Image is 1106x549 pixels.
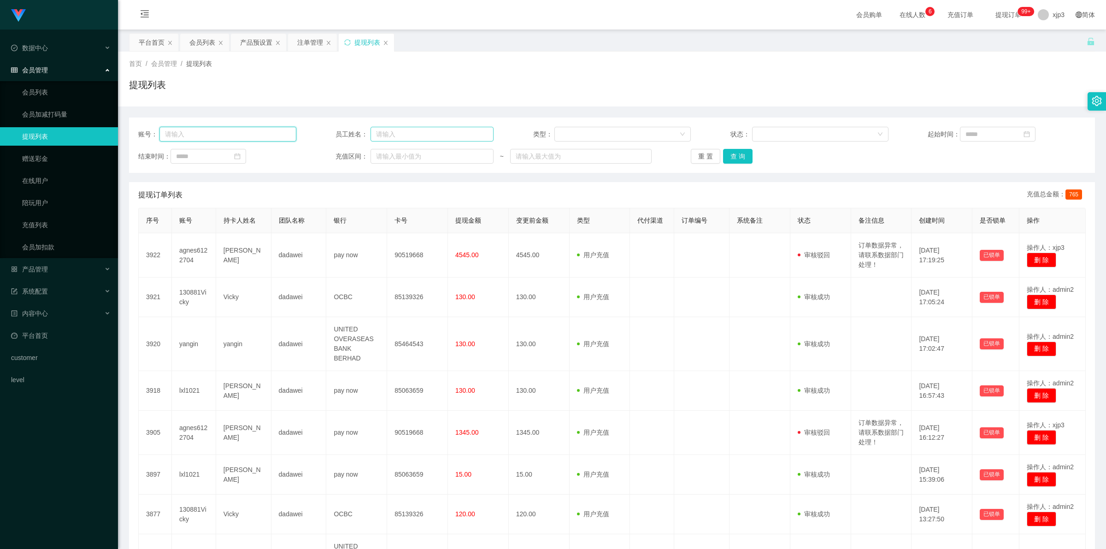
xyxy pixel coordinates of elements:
[218,40,224,46] i: 图标: close
[326,495,387,534] td: OCBC
[279,217,305,224] span: 团队名称
[11,310,18,317] i: 图标: profile
[129,60,142,67] span: 首页
[509,317,570,371] td: 130.00
[326,233,387,277] td: pay now
[1027,512,1056,526] button: 删 除
[11,310,48,317] span: 内容中心
[271,317,327,371] td: dadawei
[129,0,160,30] i: 图标: menu-fold
[139,277,172,317] td: 3921
[851,233,912,277] td: 订单数据异常，请联系数据部门处理！
[159,127,296,142] input: 请输入
[577,293,609,301] span: 用户充值
[912,495,972,534] td: [DATE] 13:27:50
[455,510,475,518] span: 120.00
[577,251,609,259] span: 用户充值
[912,233,972,277] td: [DATE] 17:19:25
[139,317,172,371] td: 3920
[980,217,1006,224] span: 是否锁单
[455,293,475,301] span: 130.00
[139,411,172,455] td: 3905
[1024,131,1030,137] i: 图标: calendar
[494,152,510,161] span: ~
[980,427,1004,438] button: 已锁单
[912,411,972,455] td: [DATE] 16:12:27
[509,411,570,455] td: 1345.00
[737,217,763,224] span: 系统备注
[335,152,371,161] span: 充值区间：
[189,34,215,51] div: 会员列表
[1092,96,1102,106] i: 图标: setting
[912,455,972,495] td: [DATE] 15:39:06
[326,40,331,46] i: 图标: close
[533,130,555,139] span: 类型：
[271,277,327,317] td: dadawei
[172,455,216,495] td: lxl1021
[22,216,111,234] a: 充值列表
[224,217,256,224] span: 持卡人姓名
[877,131,883,138] i: 图标: down
[22,238,111,256] a: 会员加扣款
[577,217,590,224] span: 类型
[22,149,111,168] a: 赠送彩金
[387,495,448,534] td: 85139326
[798,217,811,224] span: 状态
[516,217,548,224] span: 变更前金额
[798,510,830,518] span: 审核成功
[326,455,387,495] td: pay now
[1027,342,1056,356] button: 删 除
[22,171,111,190] a: 在线用户
[980,509,1004,520] button: 已锁单
[22,105,111,124] a: 会员加减打码量
[859,217,884,224] span: 备注信息
[172,411,216,455] td: agnes6122704
[216,233,271,277] td: [PERSON_NAME]
[387,277,448,317] td: 85139326
[1027,286,1074,293] span: 操作人：admin2
[509,455,570,495] td: 15.00
[138,152,171,161] span: 结束时间：
[1027,253,1056,267] button: 删 除
[151,60,177,67] span: 会员管理
[216,371,271,411] td: [PERSON_NAME]
[240,34,272,51] div: 产品预设置
[455,340,475,348] span: 130.00
[691,149,720,164] button: 重 置
[509,277,570,317] td: 130.00
[326,411,387,455] td: pay now
[11,371,111,389] a: level
[11,348,111,367] a: customer
[326,371,387,411] td: pay now
[11,288,18,295] i: 图标: form
[271,455,327,495] td: dadawei
[980,250,1004,261] button: 已锁单
[577,471,609,478] span: 用户充值
[798,429,830,436] span: 审核驳回
[919,217,945,224] span: 创建时间
[387,371,448,411] td: 85063659
[723,149,753,164] button: 查 询
[1027,421,1065,429] span: 操作人：xjp3
[928,130,960,139] span: 起始时间：
[11,288,48,295] span: 系统配置
[326,277,387,317] td: OCBC
[371,149,494,164] input: 请输入最小值为
[275,40,281,46] i: 图标: close
[1027,217,1040,224] span: 操作
[234,153,241,159] i: 图标: calendar
[798,471,830,478] span: 审核成功
[11,9,26,22] img: logo.9652507e.png
[334,217,347,224] span: 银行
[383,40,388,46] i: 图标: close
[179,217,192,224] span: 账号
[22,83,111,101] a: 会员列表
[1027,295,1056,309] button: 删 除
[682,217,707,224] span: 订单编号
[1027,189,1086,201] div: 充值总金额：
[637,217,663,224] span: 代付渠道
[980,469,1004,480] button: 已锁单
[129,78,166,92] h1: 提现列表
[22,194,111,212] a: 陪玩用户
[138,189,182,201] span: 提现订单列表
